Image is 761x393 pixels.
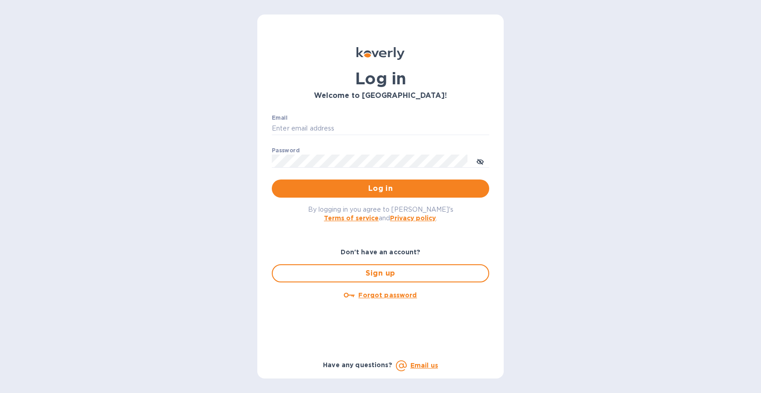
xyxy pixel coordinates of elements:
a: Terms of service [324,214,379,222]
label: Password [272,148,299,153]
span: By logging in you agree to [PERSON_NAME]'s and . [308,206,453,222]
b: Don't have an account? [341,248,421,256]
h1: Log in [272,69,489,88]
button: toggle password visibility [471,152,489,170]
button: Log in [272,180,489,198]
h3: Welcome to [GEOGRAPHIC_DATA]! [272,92,489,100]
button: Sign up [272,264,489,282]
span: Log in [279,183,482,194]
img: Koverly [356,47,405,60]
b: Have any questions? [323,361,392,369]
span: Sign up [280,268,481,279]
a: Privacy policy [390,214,436,222]
a: Email us [410,362,438,369]
u: Forgot password [358,291,417,299]
input: Enter email address [272,122,489,136]
label: Email [272,115,288,121]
